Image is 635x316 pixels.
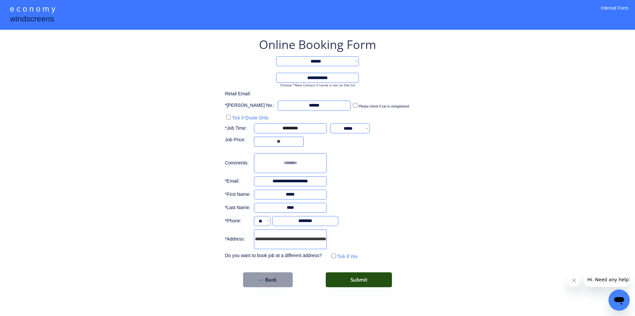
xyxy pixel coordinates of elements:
div: Choose *New Contact if name is not on the list [276,83,359,87]
div: *Address: [225,236,251,243]
div: Job Price: [225,137,251,143]
div: windscreens [10,13,54,26]
label: Tick if Quote Only [232,115,269,120]
iframe: Button to launch messaging window [609,290,630,311]
div: e c o n o m y [10,3,55,16]
div: Internal Form [601,5,628,20]
div: *Last Name: [225,204,251,211]
div: Do you want to book job at a different address? [225,252,327,259]
button: ← Back [243,272,293,287]
div: Online Booking Form [259,36,376,53]
div: Retail Email: [225,91,258,97]
iframe: Message from company [583,272,630,287]
span: Hi. Need any help? [4,5,48,10]
div: *Job Time: [225,125,251,132]
div: *Phone: [225,218,251,224]
button: Submit [326,272,392,287]
label: Please check if car is unregistered [359,105,409,108]
iframe: Close message [568,274,581,287]
label: Tick if Yes [337,254,358,259]
div: *First Name: [225,191,251,198]
div: *Email: [225,178,251,185]
div: Comments: [225,160,251,166]
div: *[PERSON_NAME] No.: [225,102,275,109]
